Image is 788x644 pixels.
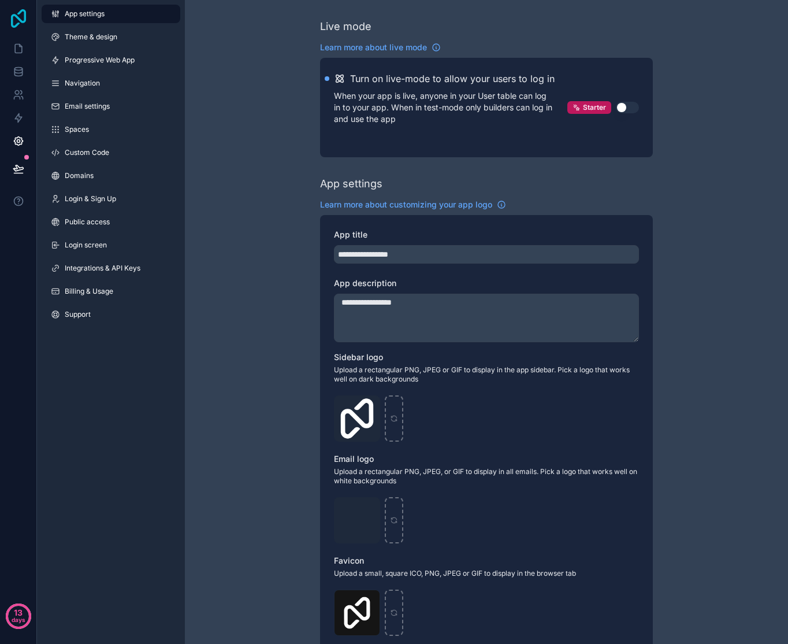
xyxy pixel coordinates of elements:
[65,217,110,227] span: Public access
[334,278,396,288] span: App description
[65,310,91,319] span: Support
[42,190,180,208] a: Login & Sign Up
[334,352,383,362] span: Sidebar logo
[14,607,23,619] p: 13
[42,120,180,139] a: Spaces
[320,199,506,210] a: Learn more about customizing your app logo
[42,305,180,324] a: Support
[42,51,180,69] a: Progressive Web App
[42,282,180,301] a: Billing & Usage
[65,102,110,111] span: Email settings
[42,5,180,23] a: App settings
[583,103,606,112] span: Starter
[42,236,180,254] a: Login screen
[12,612,25,628] p: days
[42,166,180,185] a: Domains
[65,264,140,273] span: Integrations & API Keys
[334,569,639,578] span: Upload a small, square ICO, PNG, JPEG or GIF to display in the browser tab
[334,365,639,384] span: Upload a rectangular PNG, JPEG or GIF to display in the app sidebar. Pick a logo that works well ...
[42,28,180,46] a: Theme & design
[65,79,100,88] span: Navigation
[65,287,113,296] span: Billing & Usage
[320,176,382,192] div: App settings
[334,467,639,486] span: Upload a rectangular PNG, JPEG, or GIF to display in all emails. Pick a logo that works well on w...
[320,18,371,35] div: Live mode
[42,143,180,162] a: Custom Code
[42,259,180,277] a: Integrations & API Keys
[334,556,364,565] span: Favicon
[65,125,89,134] span: Spaces
[65,171,94,180] span: Domains
[65,9,105,18] span: App settings
[65,194,116,203] span: Login & Sign Up
[334,90,567,125] p: When your app is live, anyone in your User table can log in to your app. When in test-mode only b...
[65,32,117,42] span: Theme & design
[65,55,135,65] span: Progressive Web App
[42,213,180,231] a: Public access
[65,148,109,157] span: Custom Code
[320,42,427,53] span: Learn more about live mode
[320,199,492,210] span: Learn more about customizing your app logo
[42,97,180,116] a: Email settings
[334,230,367,239] span: App title
[320,42,441,53] a: Learn more about live mode
[350,72,555,86] h2: Turn on live-mode to allow your users to log in
[334,454,374,464] span: Email logo
[42,74,180,92] a: Navigation
[65,240,107,250] span: Login screen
